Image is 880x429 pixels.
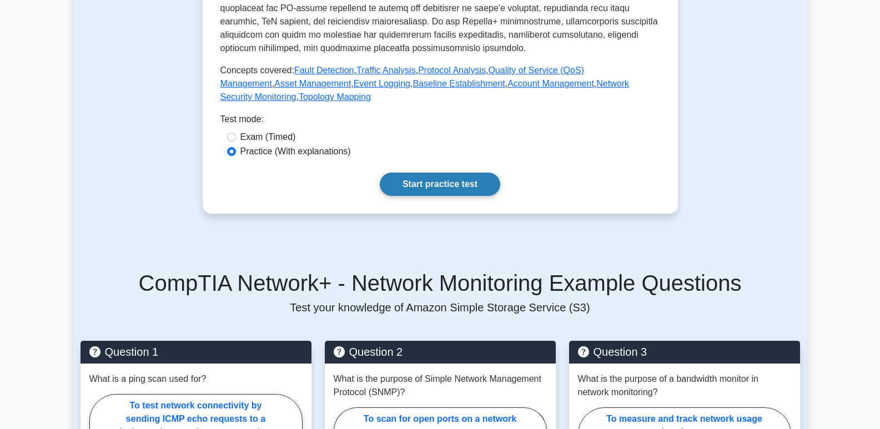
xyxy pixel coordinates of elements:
[294,65,354,75] a: Fault Detection
[240,130,296,144] label: Exam (Timed)
[299,92,371,102] a: Topology Mapping
[334,372,547,399] p: What is the purpose of Simple Network Management Protocol (SNMP)?
[89,372,207,386] p: What is a ping scan used for?
[220,113,660,130] div: Test mode:
[413,79,505,88] a: Baseline Establishment
[81,301,800,314] p: Test your knowledge of Amazon Simple Storage Service (S3)
[507,79,594,88] a: Account Management
[578,372,791,399] p: What is the purpose of a bandwidth monitor in network monitoring?
[418,65,486,75] a: Protocol Analysis
[334,345,547,359] h5: Question 2
[380,173,500,196] a: Start practice test
[354,79,410,88] a: Event Logging
[274,79,351,88] a: Asset Management
[81,270,800,296] h5: CompTIA Network+ - Network Monitoring Example Questions
[220,64,660,104] p: Concepts covered: , , , , , , , , ,
[89,345,303,359] h5: Question 1
[240,145,351,158] label: Practice (With explanations)
[578,345,791,359] h5: Question 3
[356,65,416,75] a: Traffic Analysis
